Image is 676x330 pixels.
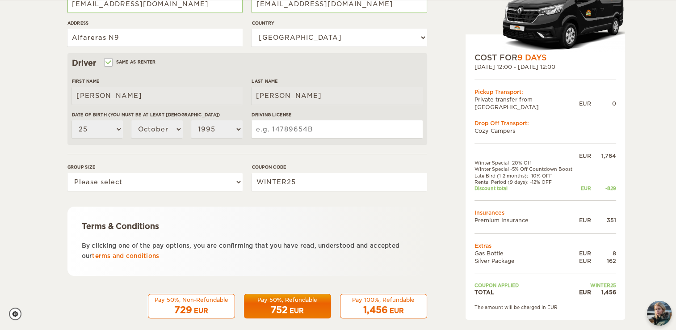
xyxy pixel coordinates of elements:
span: 9 Days [517,53,546,62]
div: Driver [72,58,423,68]
td: Gas Bottle [474,250,577,257]
div: 1,456 [591,288,616,296]
label: Date of birth (You must be at least [DEMOGRAPHIC_DATA]) [72,111,243,118]
div: EUR [577,257,591,265]
label: Group size [67,164,243,170]
td: Winter Special -20% Off [474,160,577,166]
div: The amount will be charged in EUR [474,304,616,310]
label: Driving License [252,111,422,118]
div: 351 [591,216,616,224]
td: Discount total [474,185,577,191]
div: EUR [390,306,404,315]
a: Cookie settings [9,308,27,320]
td: Cozy Campers [474,127,616,135]
div: Drop Off Transport: [474,119,616,127]
div: EUR [579,100,591,107]
div: EUR [577,250,591,257]
a: terms and conditions [92,253,159,259]
div: [DATE] 12:00 - [DATE] 12:00 [474,63,616,71]
div: Terms & Conditions [82,221,413,232]
button: Pay 100%, Refundable 1,456 EUR [340,294,427,319]
div: -829 [591,185,616,191]
div: Pickup Transport: [474,88,616,96]
div: 0 [591,100,616,107]
input: e.g. Smith [252,87,422,105]
label: Country [252,20,427,26]
span: 1,456 [363,305,388,315]
input: e.g. 14789654B [252,120,422,138]
div: COST FOR [474,52,616,63]
div: EUR [194,306,208,315]
td: WINTER25 [577,282,616,288]
button: chat-button [647,301,672,326]
label: Same as renter [105,58,156,66]
button: Pay 50%, Non-Refundable 729 EUR [148,294,235,319]
td: Coupon applied [474,282,577,288]
img: Freyja at Cozy Campers [647,301,672,326]
button: Pay 50%, Refundable 752 EUR [244,294,331,319]
div: 8 [591,250,616,257]
label: Address [67,20,243,26]
p: By clicking one of the pay options, you are confirming that you have read, understood and accepte... [82,241,413,262]
label: Last Name [252,78,422,85]
span: 752 [271,305,288,315]
label: First Name [72,78,243,85]
div: Pay 100%, Refundable [346,296,421,304]
span: 729 [174,305,192,315]
td: TOTAL [474,288,577,296]
div: EUR [577,216,591,224]
td: Extras [474,241,616,249]
div: Pay 50%, Refundable [250,296,325,304]
td: Silver Package [474,257,577,265]
td: Winter Special -5% Off Countdown Boost [474,166,577,172]
div: EUR [290,306,304,315]
td: Rental Period (9 days): -12% OFF [474,179,577,185]
td: Private transfer from [GEOGRAPHIC_DATA] [474,96,579,111]
div: Pay 50%, Non-Refundable [154,296,229,304]
div: EUR [577,185,591,191]
div: EUR [577,288,591,296]
input: Same as renter [105,60,111,66]
input: e.g. William [72,87,243,105]
td: Insurances [474,209,616,216]
div: EUR [577,152,591,160]
div: 162 [591,257,616,265]
td: Premium Insurance [474,216,577,224]
div: 1,764 [591,152,616,160]
label: Coupon code [252,164,427,170]
td: Late Bird (1-2 months): -10% OFF [474,172,577,178]
input: e.g. Street, City, Zip Code [67,29,243,47]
